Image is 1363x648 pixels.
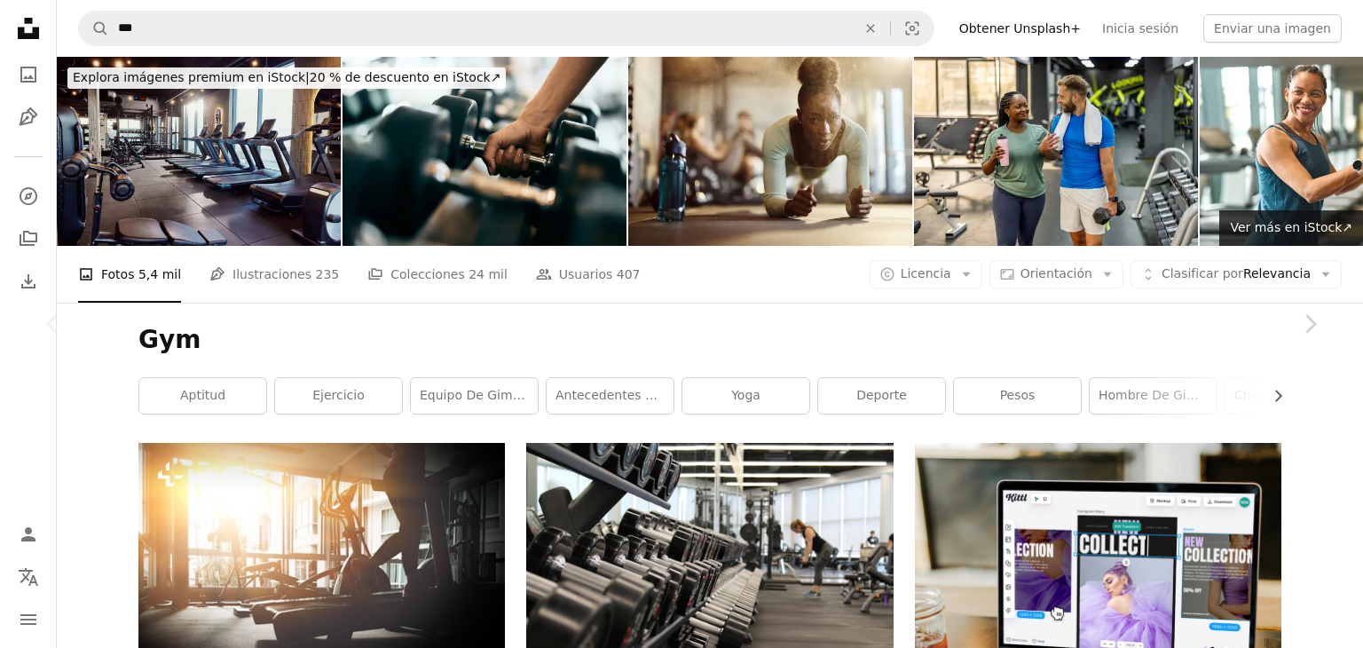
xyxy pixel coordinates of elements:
img: Primer plano de una mano femenina recogiendo una mancuerna pesada. [343,57,626,246]
a: Ilustraciones [11,99,46,135]
span: 407 [617,265,641,284]
a: Mujer de pie rodeada de equipo de ejercicio [526,557,893,573]
a: ejercicio [275,378,402,414]
span: 20 % de descuento en iStock ↗ [73,70,500,84]
a: Fotos [11,57,46,92]
a: Inicia sesión [1091,14,1189,43]
img: Moderno gimnasio con máquinas de ejercicios. [57,57,341,246]
a: Explorar [11,178,46,214]
span: Relevancia [1162,265,1311,283]
a: Usuarios 407 [536,246,641,303]
a: deporte [818,378,945,414]
button: Clasificar porRelevancia [1131,260,1342,288]
span: Licencia [901,266,951,281]
span: 235 [315,265,339,284]
a: Explora imágenes premium en iStock|20 % de descuento en iStock↗ [57,57,516,99]
a: Imagen de silueta para mujer corriendo en un gimnasio en un concepto de cinta de correr para hace... [138,557,505,573]
span: 24 mil [469,265,508,284]
a: Obtener Unsplash+ [949,14,1091,43]
a: Iniciar sesión / Registrarse [11,517,46,552]
form: Encuentra imágenes en todo el sitio [78,11,934,46]
button: Búsqueda visual [891,12,934,45]
a: Ver más en iStock↗ [1219,210,1363,246]
img: Compañeros de fitness compartiendo un momento en un moderno entorno de gimnasio [914,57,1198,246]
a: yoga [682,378,809,414]
button: Idioma [11,559,46,595]
span: Clasificar por [1162,266,1243,281]
a: Hombre de gimnasio [1090,378,1217,414]
h1: Gym [138,324,1281,356]
a: aptitud [139,378,266,414]
button: Orientación [989,260,1123,288]
span: Ver más en iStock ↗ [1230,220,1352,234]
a: Ilustraciones 235 [209,246,339,303]
a: equipo de gimnasio [411,378,538,414]
span: Orientación [1020,266,1092,281]
a: Colecciones [11,221,46,257]
button: Enviar una imagen [1203,14,1342,43]
a: Antecedentes en el gimnasio [547,378,674,414]
a: chica del gimnasio [1225,378,1352,414]
button: Licencia [870,260,982,288]
a: Siguiente [1257,239,1363,409]
img: Mujer atlética afroamericana haciendo ejercicio en posición de plancha en un gimnasio. [628,57,912,246]
button: Buscar en Unsplash [79,12,109,45]
button: Menú [11,602,46,637]
a: pesos [954,378,1081,414]
a: Colecciones 24 mil [367,246,508,303]
button: Borrar [851,12,890,45]
span: Explora imágenes premium en iStock | [73,70,310,84]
